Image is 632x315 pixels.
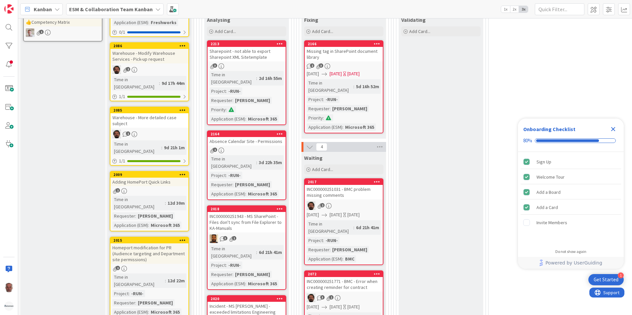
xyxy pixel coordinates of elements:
[347,211,360,218] div: [DATE]
[518,119,624,269] div: Checklist Container
[307,201,315,210] img: AC
[227,172,242,179] div: -RUN-
[208,296,286,302] div: 2020
[208,234,286,243] div: DM
[210,245,256,260] div: Time in [GEOGRAPHIC_DATA]
[307,123,342,131] div: Application (ESM)
[305,41,383,47] div: 2166
[34,5,52,13] span: Kanban
[110,43,188,63] div: 2086Warehouse - Modify Warehouse Services - Pick-up request
[207,17,230,23] span: Analysing
[305,201,383,210] div: AC
[330,105,331,112] span: :
[110,107,188,113] div: 2085
[126,67,130,71] span: 2
[39,30,44,34] span: 1
[330,246,331,253] span: :
[257,159,284,166] div: 3d 22h 35m
[523,138,618,144] div: Checklist progress: 80%
[307,294,315,302] img: AC
[330,303,342,310] span: [DATE]
[26,28,34,37] img: Rd
[149,19,178,26] div: Freshworks
[305,294,383,302] div: AC
[110,113,188,128] div: Warehouse - More detailed case subject
[113,172,188,177] div: 2009
[330,211,342,218] span: [DATE]
[4,301,14,311] img: avatar
[24,28,102,37] div: Rd
[307,114,323,122] div: Priority
[409,28,430,34] span: Add Card...
[165,277,166,284] span: :
[208,131,286,137] div: 2164
[307,211,319,218] span: [DATE]
[257,75,284,82] div: 2d 16h 55m
[353,83,354,90] span: :
[135,299,136,306] span: :
[308,272,383,276] div: 2072
[256,249,257,256] span: :
[226,172,227,179] span: :
[112,222,148,229] div: Application (ESM)
[110,237,188,243] div: 2015
[307,255,342,262] div: Application (ESM)
[323,96,324,103] span: :
[210,271,232,278] div: Requester
[113,108,188,113] div: 2085
[523,138,532,144] div: 80%
[208,47,286,61] div: Sharepoint - not able to export Sharepoint XML Sitetemplate
[330,70,342,77] span: [DATE]
[257,249,284,256] div: 6d 21h 41m
[323,114,324,122] span: :
[518,257,624,269] div: Footer
[354,83,381,90] div: 5d 16h 52m
[256,75,257,82] span: :
[161,144,162,151] span: :
[308,180,383,184] div: 2017
[112,212,135,220] div: Requester
[210,115,245,122] div: Application (ESM)
[110,49,188,63] div: Warehouse - Modify Warehouse Services - Pick-up request
[226,262,227,269] span: :
[305,277,383,292] div: INC000000251771 - BMC - Error when creating reminder for contract
[347,303,360,310] div: [DATE]
[245,190,246,197] span: :
[112,196,165,210] div: Time in [GEOGRAPHIC_DATA]
[304,155,323,161] span: Waiting
[305,185,383,199] div: INC000000251031 - BMC problem missing comments
[305,41,383,61] div: 2166Missing tag in SharePoint document library
[256,159,257,166] span: :
[312,28,333,34] span: Add Card...
[324,237,339,244] div: -RUN-
[110,130,188,138] div: AC
[536,219,567,227] div: Invite Members
[545,259,602,267] span: Powered by UserGuiding
[536,203,558,211] div: Add a Card
[208,137,286,146] div: Absence Calendar Site - Permissions
[112,19,148,26] div: Application (ESM)
[518,152,624,245] div: Checklist items
[307,70,319,77] span: [DATE]
[307,96,323,103] div: Project
[307,79,353,94] div: Time in [GEOGRAPHIC_DATA]
[110,65,188,74] div: AC
[119,93,125,100] span: 1 / 1
[4,283,14,292] img: HB
[246,115,279,122] div: Microsoft 365
[210,190,245,197] div: Application (ESM)
[233,271,272,278] div: [PERSON_NAME]
[110,178,188,186] div: Adding HomePort Quick Links
[126,131,130,136] span: 1
[329,295,334,299] span: 1
[162,144,186,151] div: 9d 21h 1m
[308,42,383,46] div: 2166
[213,63,217,68] span: 3
[347,70,360,77] div: [DATE]
[215,28,236,34] span: Add Card...
[232,97,233,104] span: :
[535,3,584,15] input: Quick Filter...
[232,236,236,240] span: 1
[116,188,120,192] span: 1
[211,207,286,211] div: 2018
